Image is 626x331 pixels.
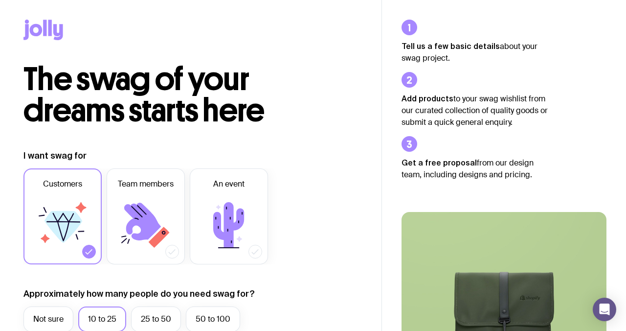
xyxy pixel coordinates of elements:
span: Customers [43,178,82,190]
p: from our design team, including designs and pricing. [402,157,548,181]
div: Open Intercom Messenger [593,298,616,321]
span: An event [213,178,245,190]
label: Approximately how many people do you need swag for? [23,288,255,300]
label: I want swag for [23,150,87,162]
span: Team members [118,178,174,190]
p: to your swag wishlist from our curated collection of quality goods or submit a quick general enqu... [402,93,548,128]
strong: Add products [402,94,453,103]
span: The swag of your dreams starts here [23,60,265,130]
strong: Get a free proposal [402,158,477,167]
strong: Tell us a few basic details [402,42,500,50]
p: about your swag project. [402,40,548,64]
